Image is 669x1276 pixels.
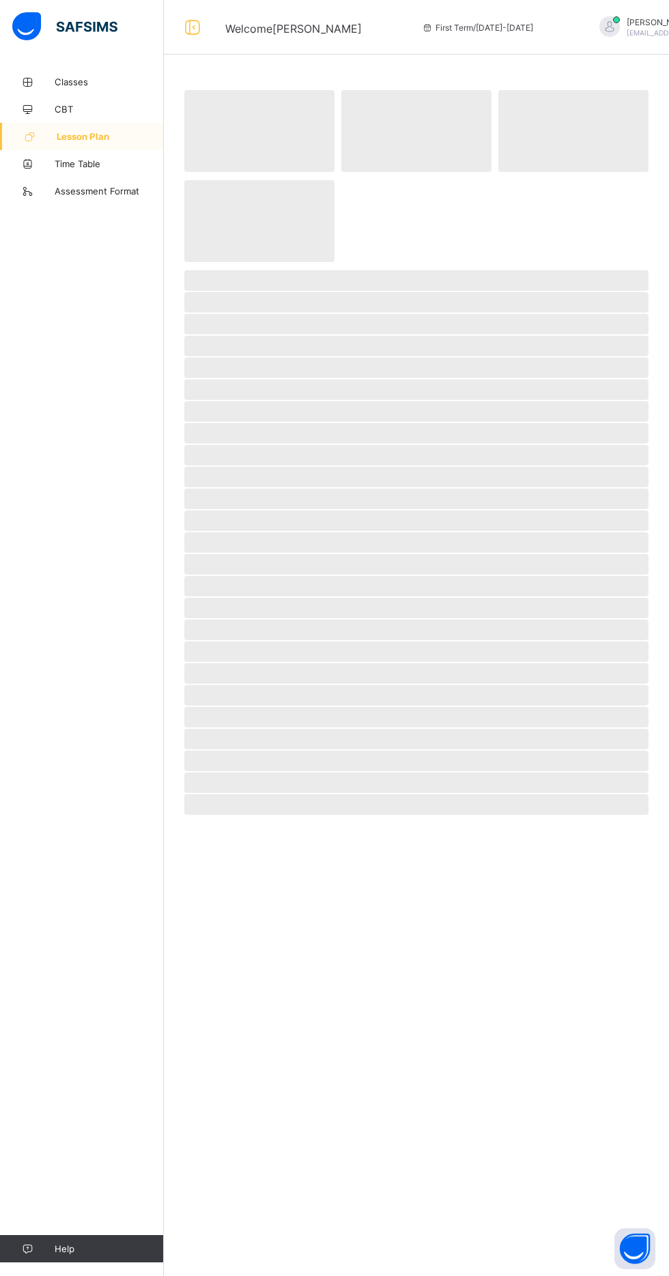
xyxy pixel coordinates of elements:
[184,314,649,334] span: ‌
[184,489,649,509] span: ‌
[341,90,492,172] span: ‌
[184,576,649,596] span: ‌
[184,379,649,400] span: ‌
[184,423,649,444] span: ‌
[614,1228,655,1269] button: Open asap
[184,445,649,465] span: ‌
[184,90,334,172] span: ‌
[184,467,649,487] span: ‌
[184,510,649,531] span: ‌
[184,180,334,262] span: ‌
[184,270,649,291] span: ‌
[498,90,649,172] span: ‌
[55,158,164,169] span: Time Table
[184,292,649,313] span: ‌
[55,1243,163,1254] span: Help
[184,358,649,378] span: ‌
[422,23,533,33] span: session/term information
[184,620,649,640] span: ‌
[184,729,649,749] span: ‌
[184,641,649,662] span: ‌
[184,685,649,706] span: ‌
[184,707,649,727] span: ‌
[184,554,649,575] span: ‌
[184,336,649,356] span: ‌
[55,76,164,87] span: Classes
[184,751,649,771] span: ‌
[55,186,164,197] span: Assessment Format
[225,22,362,35] span: Welcome [PERSON_NAME]
[12,12,117,41] img: safsims
[57,131,164,142] span: Lesson Plan
[184,532,649,553] span: ‌
[184,663,649,684] span: ‌
[184,401,649,422] span: ‌
[184,794,649,815] span: ‌
[184,598,649,618] span: ‌
[55,104,164,115] span: CBT
[184,772,649,793] span: ‌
